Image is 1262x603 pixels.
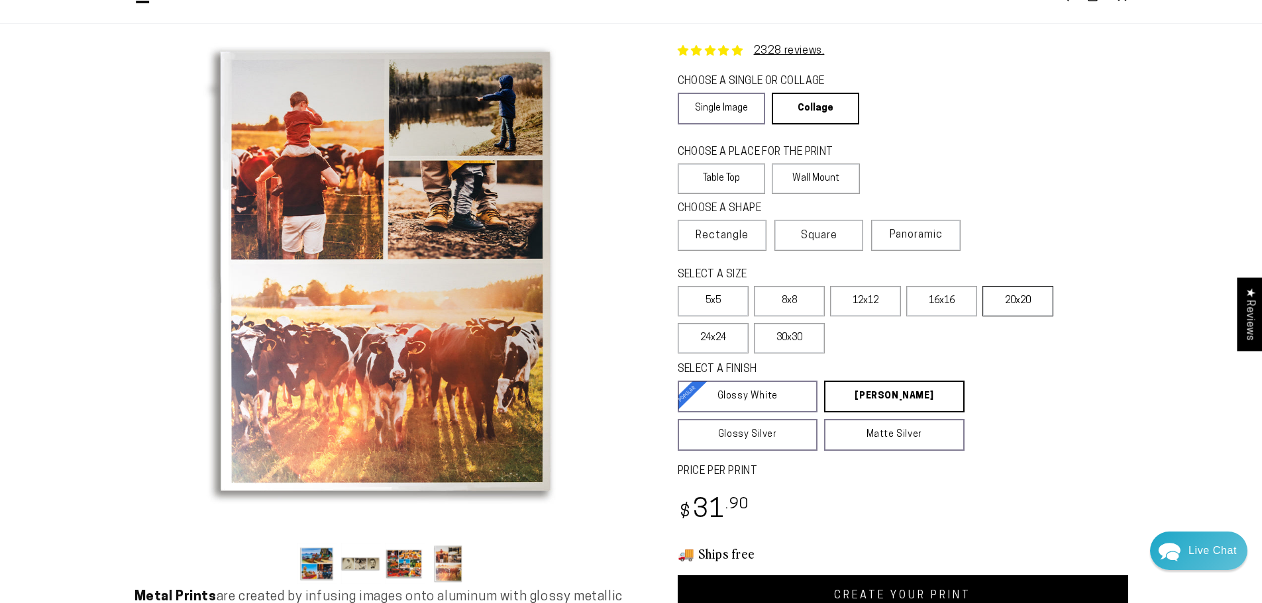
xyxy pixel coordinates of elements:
[429,543,468,584] button: Load image 4 in gallery view
[982,286,1053,316] label: 20x20
[678,545,1128,562] h3: 🚚 Ships free
[678,163,766,194] label: Table Top
[772,163,860,194] label: Wall Mount
[678,362,933,377] legend: SELECT A FINISH
[678,381,818,412] a: Glossy White
[830,286,901,316] label: 12x12
[678,267,943,283] legend: SELECT A SIZE
[1188,532,1237,570] div: Contact Us Directly
[906,286,977,316] label: 16x16
[678,286,749,316] label: 5x5
[297,543,337,584] button: Load image 1 in gallery view
[754,286,825,316] label: 8x8
[696,228,749,244] span: Rectangle
[134,23,631,588] media-gallery: Gallery Viewer
[385,543,425,584] button: Load image 3 in gallery view
[725,497,749,512] sup: .90
[1237,277,1262,351] div: Click to open Judge.me floating reviews tab
[824,381,965,412] a: [PERSON_NAME]
[678,419,818,451] a: Glossy Silver
[824,419,965,451] a: Matte Silver
[754,46,825,56] a: 2328 reviews.
[1150,532,1247,570] div: Chat widget toggle
[341,543,381,584] button: Load image 2 in gallery view
[678,201,850,216] legend: CHOOSE A SHAPE
[772,93,859,124] a: Collage
[678,464,1128,479] label: PRICE PER PRINT
[801,228,837,244] span: Square
[680,504,691,522] span: $
[890,230,943,240] span: Panoramic
[678,93,765,124] a: Single Image
[678,74,847,89] legend: CHOOSE A SINGLE OR COLLAGE
[678,145,848,160] legend: CHOOSE A PLACE FOR THE PRINT
[678,498,750,524] bdi: 31
[678,323,749,353] label: 24x24
[754,323,825,353] label: 30x30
